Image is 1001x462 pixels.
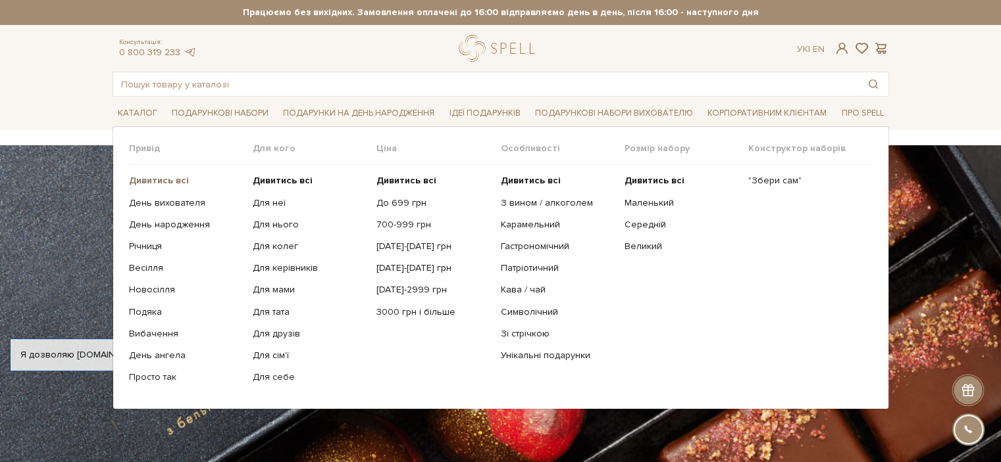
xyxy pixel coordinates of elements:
a: En [813,43,825,55]
a: Новосілля [129,284,243,296]
a: 3000 грн і більше [376,306,490,318]
a: "Збери сам" [748,175,862,187]
a: Для мами [253,284,367,296]
a: logo [459,35,541,62]
a: Для друзів [253,328,367,340]
a: Про Spell [836,103,888,124]
button: Пошук товару у каталозі [858,72,888,96]
span: Конструктор наборів [748,143,872,154]
a: Дивитись всі [500,175,614,187]
a: Вибачення [129,328,243,340]
a: Для себе [253,371,367,383]
span: Консультація: [119,38,197,47]
a: [DATE]-[DATE] грн [376,241,490,252]
input: Пошук товару у каталозі [113,72,858,96]
a: telegram [184,47,197,58]
span: Особливості [500,143,624,154]
a: Гастрономічний [500,241,614,252]
a: Патріотичний [500,262,614,274]
span: Для кого [253,143,376,154]
div: Каталог [113,126,889,409]
a: [DATE]-[DATE] грн [376,262,490,274]
a: День ангела [129,350,243,361]
span: Ціна [376,143,500,154]
a: Корпоративним клієнтам [702,102,832,124]
span: Розмір набору [625,143,748,154]
a: До 699 грн [376,197,490,209]
strong: Працюємо без вихідних. Замовлення оплачені до 16:00 відправляємо день в день, після 16:00 - насту... [113,7,889,18]
a: День вихователя [129,197,243,209]
a: Для нього [253,219,367,231]
b: Дивитись всі [500,175,560,186]
a: Дивитись всі [376,175,490,187]
a: Зі стрічкою [500,328,614,340]
a: Кава / чай [500,284,614,296]
span: Привід [129,143,253,154]
a: Річниця [129,241,243,252]
b: Дивитись всі [625,175,684,186]
a: Подарункові набори вихователю [530,102,698,124]
a: [DATE]-2999 грн [376,284,490,296]
a: Подарунки на День народження [278,103,440,124]
a: Великий [625,241,738,252]
a: Каталог [113,103,163,124]
b: Дивитись всі [376,175,436,186]
a: Ідеї подарунків [444,103,525,124]
a: Символічний [500,306,614,318]
a: З вином / алкоголем [500,197,614,209]
a: Для колег [253,241,367,252]
a: Просто так [129,371,243,383]
a: Карамельний [500,219,614,231]
a: 0 800 319 233 [119,47,180,58]
div: Я дозволяю [DOMAIN_NAME] використовувати [11,349,367,361]
a: Маленький [625,197,738,209]
b: Дивитись всі [253,175,313,186]
span: | [808,43,810,55]
div: Ук [797,43,825,55]
b: Дивитись всі [129,175,189,186]
a: Для керівників [253,262,367,274]
a: Для неї [253,197,367,209]
a: Подарункові набори [167,103,274,124]
a: Дивитись всі [625,175,738,187]
a: День народження [129,219,243,231]
a: Дивитись всі [129,175,243,187]
a: Для сім'ї [253,350,367,361]
a: Дивитись всі [253,175,367,187]
a: Для тата [253,306,367,318]
a: Унікальні подарунки [500,350,614,361]
a: Весілля [129,262,243,274]
a: 700-999 грн [376,219,490,231]
a: Подяка [129,306,243,318]
a: Середній [625,219,738,231]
